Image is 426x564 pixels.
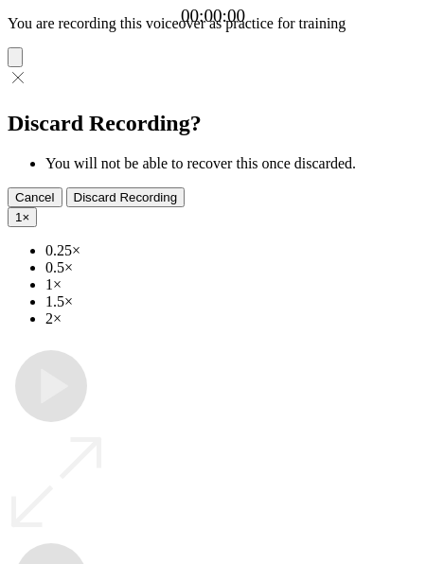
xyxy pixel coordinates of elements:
li: 0.25× [45,242,418,259]
h2: Discard Recording? [8,111,418,136]
button: 1× [8,207,37,227]
li: 1.5× [45,293,418,310]
li: 1× [45,276,418,293]
p: You are recording this voiceover as practice for training [8,15,418,32]
li: 2× [45,310,418,327]
button: Cancel [8,187,62,207]
li: You will not be able to recover this once discarded. [45,155,418,172]
a: 00:00:00 [181,6,245,26]
li: 0.5× [45,259,418,276]
span: 1 [15,210,22,224]
button: Discard Recording [66,187,186,207]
